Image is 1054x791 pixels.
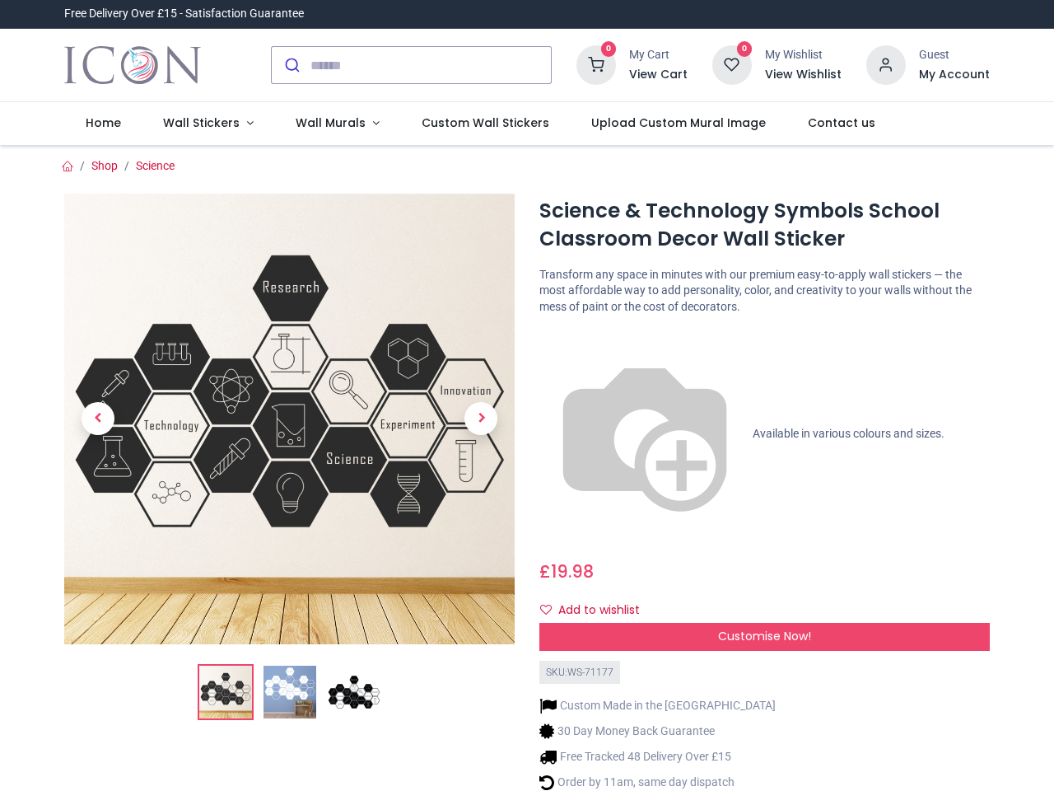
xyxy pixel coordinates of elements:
span: Wall Murals [296,115,366,131]
a: Wall Murals [274,102,400,145]
img: color-wheel.png [539,329,750,540]
a: Previous [64,261,132,577]
a: 0 [712,58,752,71]
div: My Wishlist [765,47,842,63]
a: View Cart [629,67,688,83]
span: Contact us [808,115,875,131]
a: Wall Stickers [142,102,275,145]
a: My Account [919,67,990,83]
sup: 0 [601,41,617,57]
a: 0 [576,58,616,71]
button: Submit [272,47,310,83]
span: Customise Now! [718,628,811,644]
i: Add to wishlist [540,604,552,615]
a: Next [447,261,515,577]
span: Upload Custom Mural Image [591,115,766,131]
span: Available in various colours and sizes. [753,426,944,439]
img: WS-71177-02 [263,666,316,718]
a: Science [136,159,175,172]
img: Science & Technology Symbols School Classroom Decor Wall Sticker [199,666,252,718]
span: Home [86,115,121,131]
p: Transform any space in minutes with our premium easy-to-apply wall stickers — the most affordable... [539,267,990,316]
h1: Science & Technology Symbols School Classroom Decor Wall Sticker [539,197,990,254]
button: Add to wishlistAdd to wishlist [539,597,654,625]
span: Next [464,402,497,435]
a: View Wishlist [765,67,842,83]
div: Guest [919,47,990,63]
iframe: Customer reviews powered by Trustpilot [644,6,990,22]
img: Icon Wall Stickers [64,42,200,88]
li: Order by 11am, same day dispatch [539,774,776,791]
li: 30 Day Money Back Guarantee [539,723,776,740]
span: 19.98 [551,559,594,583]
div: Free Delivery Over £15 - Satisfaction Guarantee [64,6,304,22]
img: WS-71177-03 [328,666,380,718]
sup: 0 [737,41,753,57]
span: Wall Stickers [163,115,240,131]
img: Science & Technology Symbols School Classroom Decor Wall Sticker [64,194,515,644]
div: SKU: WS-71177 [539,661,620,685]
a: Logo of Icon Wall Stickers [64,42,200,88]
span: £ [539,559,594,583]
span: Custom Wall Stickers [422,115,549,131]
li: Custom Made in the [GEOGRAPHIC_DATA] [539,697,776,714]
li: Free Tracked 48 Delivery Over £15 [539,748,776,765]
div: My Cart [629,47,688,63]
a: Shop [91,159,118,172]
span: Previous [82,402,114,435]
